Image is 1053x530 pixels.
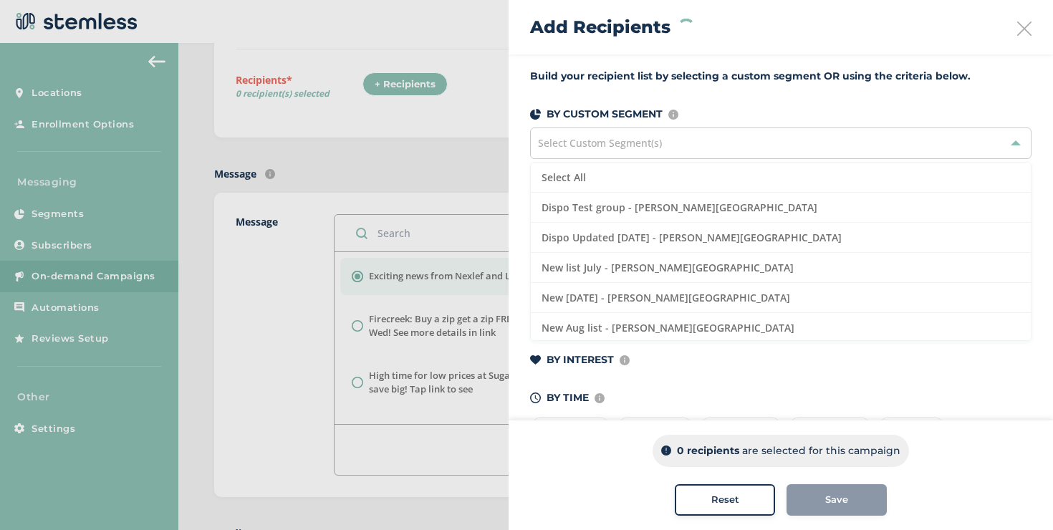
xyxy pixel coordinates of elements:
[531,283,1031,313] li: New [DATE] - [PERSON_NAME][GEOGRAPHIC_DATA]
[538,136,662,150] span: Select Custom Segment(s)
[711,493,739,507] span: Reset
[677,443,739,458] p: 0 recipients
[661,446,671,456] img: icon-info-dark-48f6c5f3.svg
[530,109,541,120] img: icon-segments-dark-074adb27.svg
[530,392,541,403] img: icon-time-dark-e6b1183b.svg
[530,14,670,40] h2: Add Recipients
[668,110,678,120] img: icon-info-236977d2.svg
[530,69,1032,84] label: Build your recipient list by selecting a custom segment OR using the criteria below.
[531,163,1031,193] li: Select All
[547,107,663,122] p: BY CUSTOM SEGMENT
[595,393,605,403] img: icon-info-236977d2.svg
[531,223,1031,253] li: Dispo Updated [DATE] - [PERSON_NAME][GEOGRAPHIC_DATA]
[530,355,541,365] img: icon-heart-dark-29e6356f.svg
[547,352,614,367] p: BY INTEREST
[620,355,630,365] img: icon-info-236977d2.svg
[742,443,900,458] p: are selected for this campaign
[547,390,589,405] p: BY TIME
[531,193,1031,223] li: Dispo Test group - [PERSON_NAME][GEOGRAPHIC_DATA]
[531,253,1031,283] li: New list July - [PERSON_NAME][GEOGRAPHIC_DATA]
[981,461,1053,530] iframe: Chat Widget
[531,313,1031,343] li: New Aug list - [PERSON_NAME][GEOGRAPHIC_DATA]
[675,484,775,516] button: Reset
